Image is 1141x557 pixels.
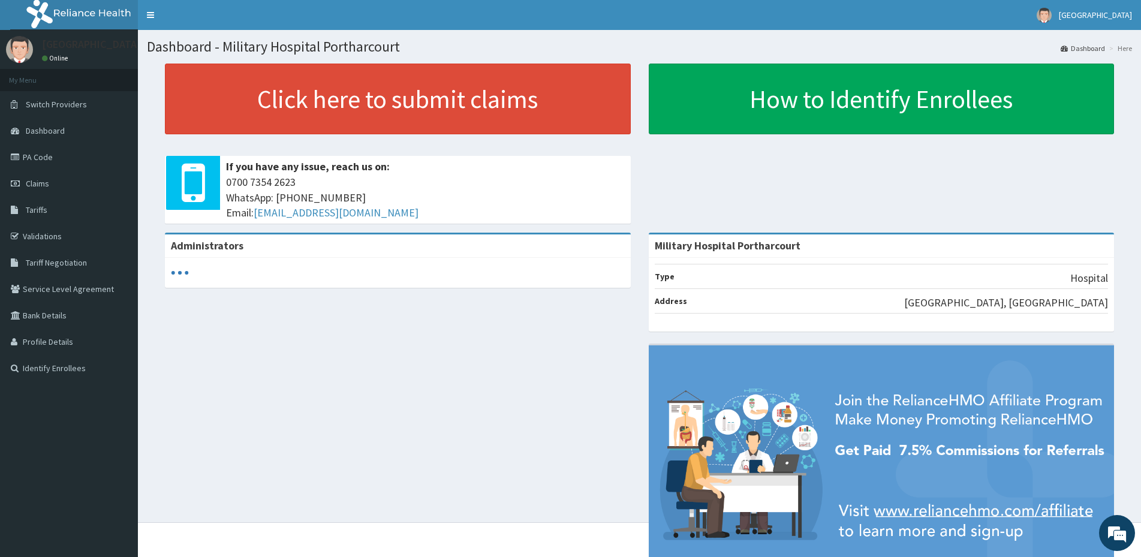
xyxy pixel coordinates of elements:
[254,206,419,219] a: [EMAIL_ADDRESS][DOMAIN_NAME]
[42,54,71,62] a: Online
[26,257,87,268] span: Tariff Negotiation
[26,204,47,215] span: Tariffs
[655,296,687,306] b: Address
[226,174,625,221] span: 0700 7354 2623 WhatsApp: [PHONE_NUMBER] Email:
[171,264,189,282] svg: audio-loading
[26,99,87,110] span: Switch Providers
[42,39,141,50] p: [GEOGRAPHIC_DATA]
[1106,43,1132,53] li: Here
[655,271,675,282] b: Type
[649,64,1115,134] a: How to Identify Enrollees
[226,159,390,173] b: If you have any issue, reach us on:
[147,39,1132,55] h1: Dashboard - Military Hospital Portharcourt
[26,125,65,136] span: Dashboard
[655,239,800,252] strong: Military Hospital Portharcourt
[1061,43,1105,53] a: Dashboard
[1037,8,1052,23] img: User Image
[26,178,49,189] span: Claims
[165,64,631,134] a: Click here to submit claims
[1059,10,1132,20] span: [GEOGRAPHIC_DATA]
[6,36,33,63] img: User Image
[904,295,1108,311] p: [GEOGRAPHIC_DATA], [GEOGRAPHIC_DATA]
[1070,270,1108,286] p: Hospital
[171,239,243,252] b: Administrators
